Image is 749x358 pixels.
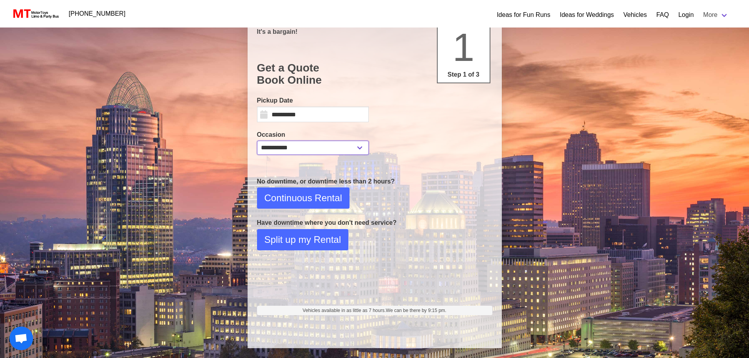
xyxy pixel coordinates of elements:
a: Login [678,10,694,20]
label: Occasion [257,130,369,140]
p: Have downtime where you don't need service? [257,218,492,228]
button: Continuous Rental [257,187,350,209]
span: Split up my Rental [264,233,341,247]
h1: Get a Quote Book Online [257,62,492,86]
a: Ideas for Fun Runs [497,10,550,20]
span: We can be there by 9:15 pm. [386,308,446,313]
label: Pickup Date [257,96,369,105]
p: No downtime, or downtime less than 2 hours? [257,177,492,186]
a: FAQ [656,10,669,20]
span: Vehicles available in as little as 7 hours. [303,307,446,314]
a: Open chat [9,327,33,350]
a: Vehicles [623,10,647,20]
a: Ideas for Weddings [560,10,614,20]
a: More [699,7,733,23]
img: MotorToys Logo [11,8,59,19]
span: Continuous Rental [264,191,342,205]
a: [PHONE_NUMBER] [64,6,130,22]
p: Step 1 of 3 [441,70,486,79]
span: 1 [453,25,475,69]
button: Split up my Rental [257,229,349,250]
p: It's a bargain! [257,28,492,35]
